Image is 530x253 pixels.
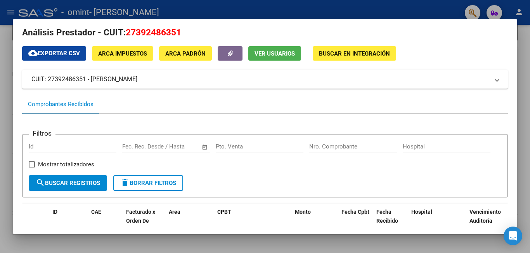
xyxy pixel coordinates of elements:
[165,50,206,57] span: ARCA Padrón
[49,204,88,238] datatable-header-cell: ID
[22,70,508,89] mat-expansion-panel-header: CUIT: 27392486351 - [PERSON_NAME]
[341,209,369,215] span: Fecha Cpbt
[92,46,153,61] button: ARCA Impuestos
[469,209,501,224] span: Vencimiento Auditoría
[313,46,396,61] button: Buscar en Integración
[292,204,338,238] datatable-header-cell: Monto
[255,50,295,57] span: Ver Usuarios
[126,27,181,37] span: 27392486351
[161,143,198,150] input: Fecha fin
[123,204,166,238] datatable-header-cell: Facturado x Orden De
[217,209,231,215] span: CPBT
[411,209,432,215] span: Hospital
[466,204,501,238] datatable-header-cell: Vencimiento Auditoría
[169,209,180,215] span: Area
[373,204,408,238] datatable-header-cell: Fecha Recibido
[91,209,101,215] span: CAE
[159,46,212,61] button: ARCA Padrón
[88,204,123,238] datatable-header-cell: CAE
[376,209,398,224] span: Fecha Recibido
[166,204,214,238] datatable-header-cell: Area
[36,178,45,187] mat-icon: search
[504,227,522,245] div: Open Intercom Messenger
[319,50,390,57] span: Buscar en Integración
[126,209,155,224] span: Facturado x Orden De
[122,143,154,150] input: Fecha inicio
[31,75,489,84] mat-panel-title: CUIT: 27392486351 - [PERSON_NAME]
[338,204,373,238] datatable-header-cell: Fecha Cpbt
[22,46,86,61] button: Exportar CSV
[28,48,38,58] mat-icon: cloud_download
[28,50,80,57] span: Exportar CSV
[28,100,94,109] div: Comprobantes Recibidos
[98,50,147,57] span: ARCA Impuestos
[38,160,94,169] span: Mostrar totalizadores
[29,128,55,138] h3: Filtros
[214,204,292,238] datatable-header-cell: CPBT
[408,204,466,238] datatable-header-cell: Hospital
[29,175,107,191] button: Buscar Registros
[36,180,100,187] span: Buscar Registros
[113,175,183,191] button: Borrar Filtros
[295,209,311,215] span: Monto
[120,180,176,187] span: Borrar Filtros
[120,178,130,187] mat-icon: delete
[201,143,210,152] button: Open calendar
[22,26,508,39] h2: Análisis Prestador - CUIT:
[52,209,57,215] span: ID
[248,46,301,61] button: Ver Usuarios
